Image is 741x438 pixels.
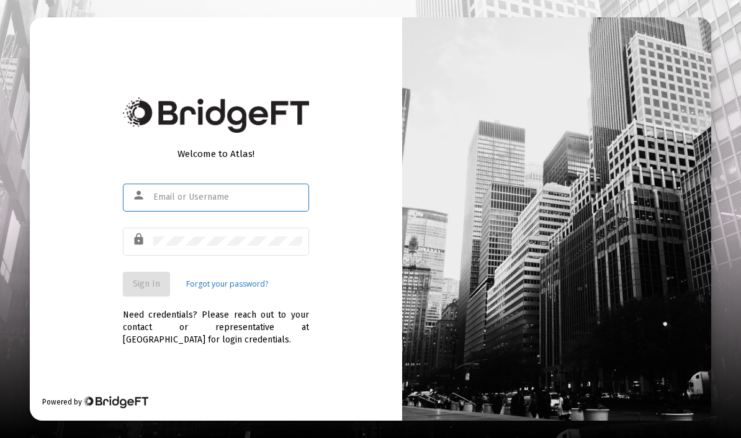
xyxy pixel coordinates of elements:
mat-icon: lock [132,232,147,247]
div: Need credentials? Please reach out to your contact or representative at [GEOGRAPHIC_DATA] for log... [123,297,309,346]
div: Welcome to Atlas! [123,148,309,160]
img: Bridge Financial Technology Logo [83,396,148,408]
input: Email or Username [153,192,302,202]
mat-icon: person [132,188,147,203]
img: Bridge Financial Technology Logo [123,97,309,133]
button: Sign In [123,272,170,297]
div: Powered by [42,396,148,408]
span: Sign In [133,279,160,289]
a: Forgot your password? [186,278,268,290]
